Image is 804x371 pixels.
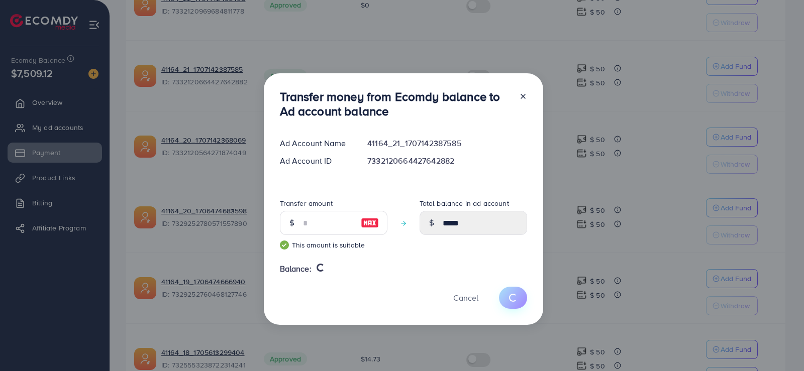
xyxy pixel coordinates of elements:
[453,292,478,303] span: Cancel
[441,287,491,308] button: Cancel
[761,326,796,363] iframe: Chat
[280,89,511,118] h3: Transfer money from Ecomdy balance to Ad account balance
[280,198,333,208] label: Transfer amount
[280,263,312,275] span: Balance:
[280,240,387,250] small: This amount is suitable
[420,198,509,208] label: Total balance in ad account
[272,155,360,167] div: Ad Account ID
[280,240,289,250] img: guide
[359,155,535,167] div: 7332120664427642882
[272,138,360,149] div: Ad Account Name
[361,217,379,229] img: image
[359,138,535,149] div: 41164_21_1707142387585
